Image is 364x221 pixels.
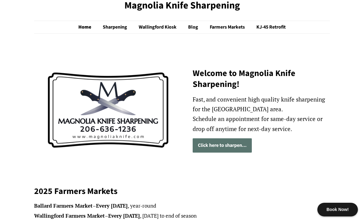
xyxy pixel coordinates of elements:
[34,202,93,209] strong: Ballard Farmers Market
[317,203,358,216] div: Book Now!
[34,186,330,197] h2: 2025 Farmers Markets
[108,212,140,219] strong: Every [DATE]
[193,95,330,134] p: Fast, and convenient high quality knife sharpening for the [GEOGRAPHIC_DATA] area. Schedule an ap...
[193,68,330,90] h2: Welcome to Magnolia Knife Sharpening!
[34,212,105,219] strong: Wallingford Farmers Market
[184,21,204,33] a: Blog
[98,21,133,33] a: Sharpening
[78,21,97,33] a: Home
[252,21,286,33] a: KJ-45 Retrofit
[34,212,330,220] li: – , [DATE] to end of season
[193,138,252,153] a: Click here to sharpen...
[96,202,128,209] strong: Every [DATE]
[34,202,330,210] li: – , year-round
[134,21,183,33] a: Wallingford Kiosk
[205,21,251,33] a: Farmers Markets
